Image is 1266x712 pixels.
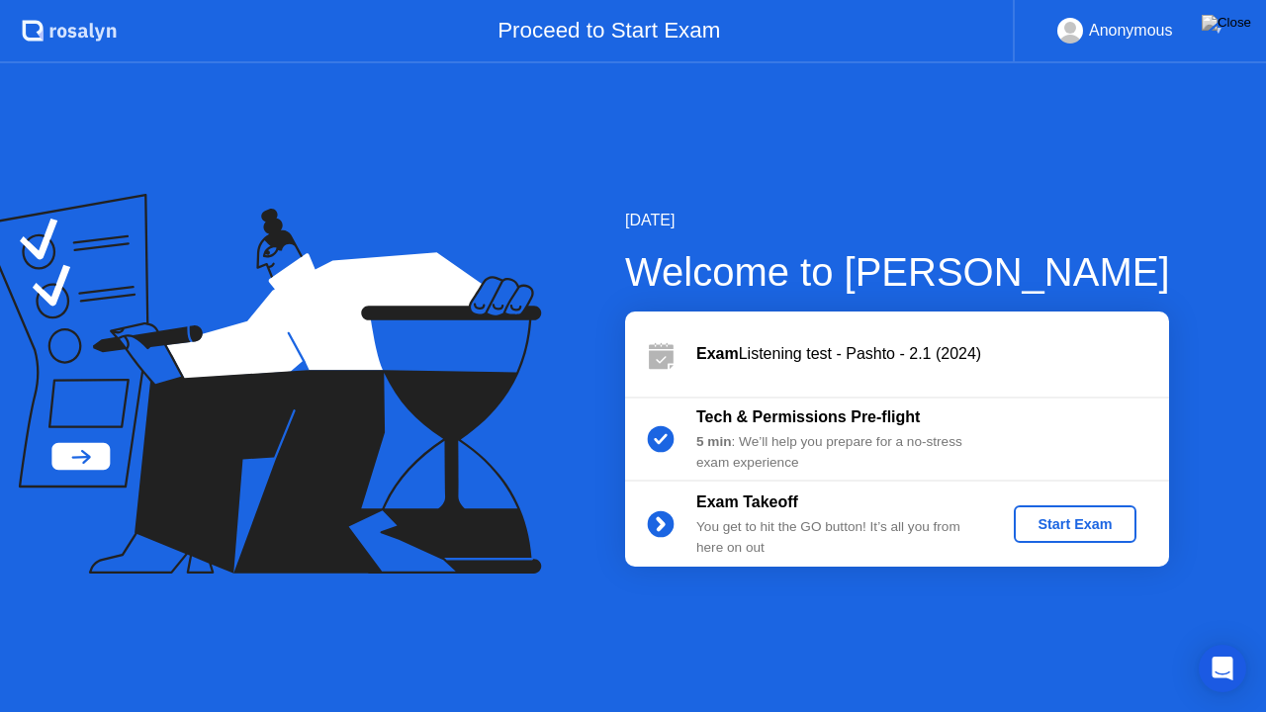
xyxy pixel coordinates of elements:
[696,408,920,425] b: Tech & Permissions Pre-flight
[696,493,798,510] b: Exam Takeoff
[625,209,1170,232] div: [DATE]
[1199,645,1246,692] div: Open Intercom Messenger
[1022,516,1128,532] div: Start Exam
[696,517,981,558] div: You get to hit the GO button! It’s all you from here on out
[625,242,1170,302] div: Welcome to [PERSON_NAME]
[696,342,1169,366] div: Listening test - Pashto - 2.1 (2024)
[1014,505,1135,543] button: Start Exam
[696,345,739,362] b: Exam
[1202,15,1251,31] img: Close
[696,432,981,473] div: : We’ll help you prepare for a no-stress exam experience
[696,434,732,449] b: 5 min
[1089,18,1173,44] div: Anonymous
